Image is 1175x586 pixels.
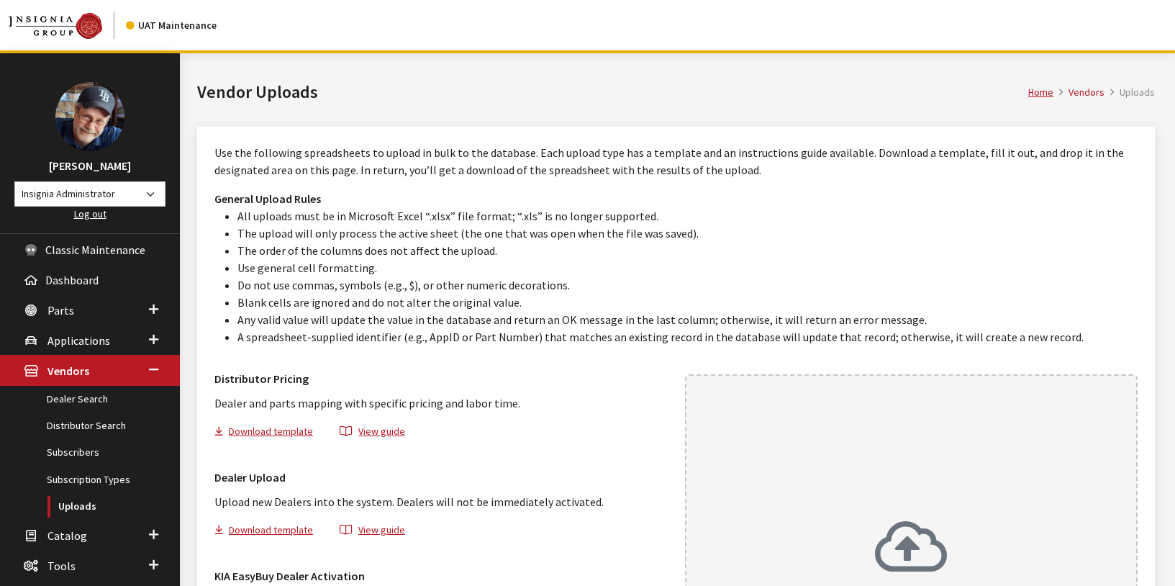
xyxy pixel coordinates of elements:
li: Any valid value will update the value in the database and return an OK message in the last column... [237,311,1138,328]
a: Log out [74,207,106,220]
h3: KIA EasyBuy Dealer Activation [214,567,668,585]
h3: [PERSON_NAME] [14,157,165,174]
li: The order of the columns does not affect the upload. [237,242,1138,259]
span: Classic Maintenance [45,243,145,257]
h3: Dealer Upload [214,469,668,486]
h1: Vendor Uploads [197,79,1028,105]
div: UAT Maintenance [126,18,217,33]
a: Home [1028,86,1053,99]
span: Tools [47,559,76,573]
p: Use the following spreadsheets to upload in bulk to the database. Each upload type has a template... [214,144,1138,179]
p: Upload new Dealers into the system. Dealers will not be immediately activated. [214,493,668,510]
span: Dashboard [45,273,99,287]
button: View guide [327,522,417,543]
span: Vendors [47,364,89,379]
span: Parts [47,303,74,317]
span: Catalog [47,528,87,543]
h3: Distributor Pricing [214,370,668,387]
li: A spreadsheet-supplied identifier (e.g., AppID or Part Number) that matches an existing record in... [237,328,1138,346]
li: Vendors [1053,85,1104,100]
li: Use general cell formatting. [237,259,1138,276]
button: Download template [214,423,325,444]
img: Catalog Maintenance [9,13,102,39]
li: Blank cells are ignored and do not alter the original value. [237,294,1138,311]
li: Do not use commas, symbols (e.g., $), or other numeric decorations. [237,276,1138,294]
img: Ray Goodwin [55,82,124,151]
p: Dealer and parts mapping with specific pricing and labor time. [214,395,668,412]
h3: General Upload Rules [214,190,1138,207]
li: The upload will only process the active sheet (the one that was open when the file was saved). [237,225,1138,242]
button: Download template [214,522,325,543]
li: All uploads must be in Microsoft Excel “.xlsx” file format; “.xls” is no longer supported. [237,207,1138,225]
button: View guide [327,423,417,444]
span: Applications [47,333,110,348]
a: Insignia Group logo [9,12,126,39]
li: Uploads [1104,85,1155,100]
